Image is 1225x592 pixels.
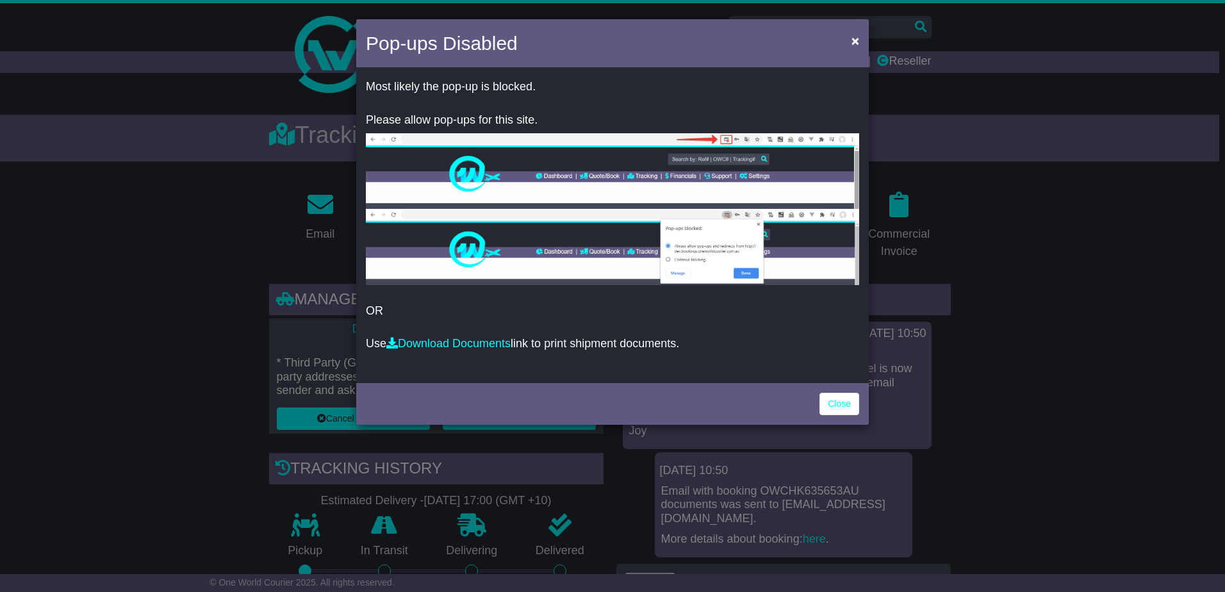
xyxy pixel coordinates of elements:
img: allow-popup-2.png [366,209,859,285]
a: Close [819,393,859,415]
p: Please allow pop-ups for this site. [366,113,859,127]
p: Most likely the pop-up is blocked. [366,80,859,94]
img: allow-popup-1.png [366,133,859,209]
span: × [851,33,859,48]
a: Download Documents [386,337,511,350]
button: Close [845,28,866,54]
div: OR [356,70,869,380]
p: Use link to print shipment documents. [366,337,859,351]
h4: Pop-ups Disabled [366,29,518,58]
